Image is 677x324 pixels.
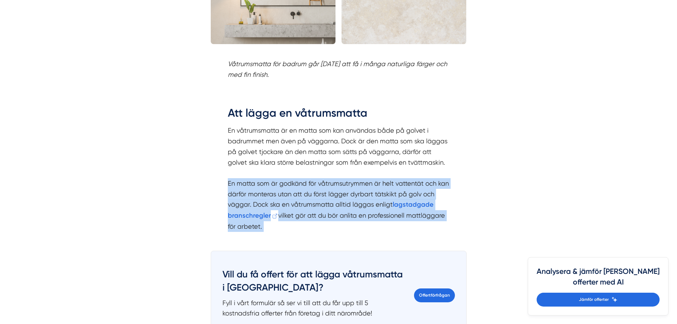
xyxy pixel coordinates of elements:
h2: Att lägga en våtrumsmatta [228,105,450,125]
span: Jämför offerter [579,296,609,303]
p: Fyll i vårt formulär så ser vi till att du får upp till 5 kostnadsfria offerter från företag i di... [222,298,405,319]
p: En våtrumsmatta är en matta som kan användas både på golvet i badrummet men även på väggarna. Doc... [228,125,450,232]
a: Offertförfrågan [414,288,455,302]
h4: Analysera & jämför [PERSON_NAME] offerter med AI [537,266,660,293]
a: Jämför offerter [537,293,660,307]
h3: Vill du få offert för att lägga våtrumsmatta i [GEOGRAPHIC_DATA]? [222,268,405,297]
a: lagstadgade branschregler [228,201,434,219]
em: Våtrumsmatta för badrum går [DATE] att få i många naturliga färger och med fin finish. [228,60,447,78]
